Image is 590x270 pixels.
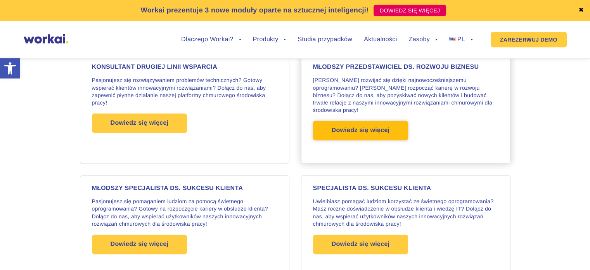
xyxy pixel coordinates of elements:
[313,185,431,192] font: SPECJALISTA DS. SUKCESU KLIENTA
[111,120,169,126] font: Dowiedz się więcej
[295,48,516,169] a: Młodszy Przedstawiciel ds. Rozwoju Biznesu [PERSON_NAME] rozwijać się dzięki najnowocześniejszemu...
[313,77,493,113] font: [PERSON_NAME] rozwijać się dzięki najnowocześniejszemu oprogramowaniu? [PERSON_NAME] rozpocząć ka...
[408,36,429,43] font: Zasoby
[181,36,234,43] font: Dlaczego Workai?
[253,37,286,43] a: Produkty
[111,241,169,247] font: Dowiedz się więcej
[92,198,268,227] font: Pasjonujesz się pomaganiem ludziom za pomocą świetnego oprogramowania? Gotowy na rozpoczęcie kari...
[491,32,567,47] a: ZAREZERWUJ DEMO
[92,77,266,106] font: Pasjonujesz się rozwiązywaniem problemów technicznych? Gotowy wspierać klientów innowacyjnymi roz...
[374,5,446,16] a: DOWIEDZ SIĘ WIĘCEJ
[332,241,390,247] font: Dowiedz się więcej
[332,127,390,134] font: Dowiedz się więcej
[313,198,494,227] font: Uwielbiasz pomagać ludziom korzystać ze świetnego oprogramowania? Masz roczne doświadczenie w obs...
[457,36,465,43] font: PL
[313,64,479,70] font: Młodszy Przedstawiciel ds. Rozwoju Biznesu
[500,37,557,43] font: ZAREZERWUJ DEMO
[92,64,217,70] font: KONSULTANT DRUGIEJ LINII WSPARCIA
[578,7,584,14] a: ✖
[298,37,352,43] a: Studia przypadków
[364,37,397,43] a: Aktualności
[253,36,279,43] font: Produkty
[380,7,440,14] font: DOWIEDZ SIĘ WIĘCEJ
[74,48,295,169] a: KONSULTANT DRUGIEJ LINII WSPARCIA Pasjonujesz się rozwiązywaniem problemów technicznych? Gotowy w...
[141,6,369,14] font: Workai prezentuje 3 nowe moduły oparte na sztucznej inteligencji!
[92,185,243,192] font: MŁODSZY SPECJALISTA DS. SUKCESU KLIENTA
